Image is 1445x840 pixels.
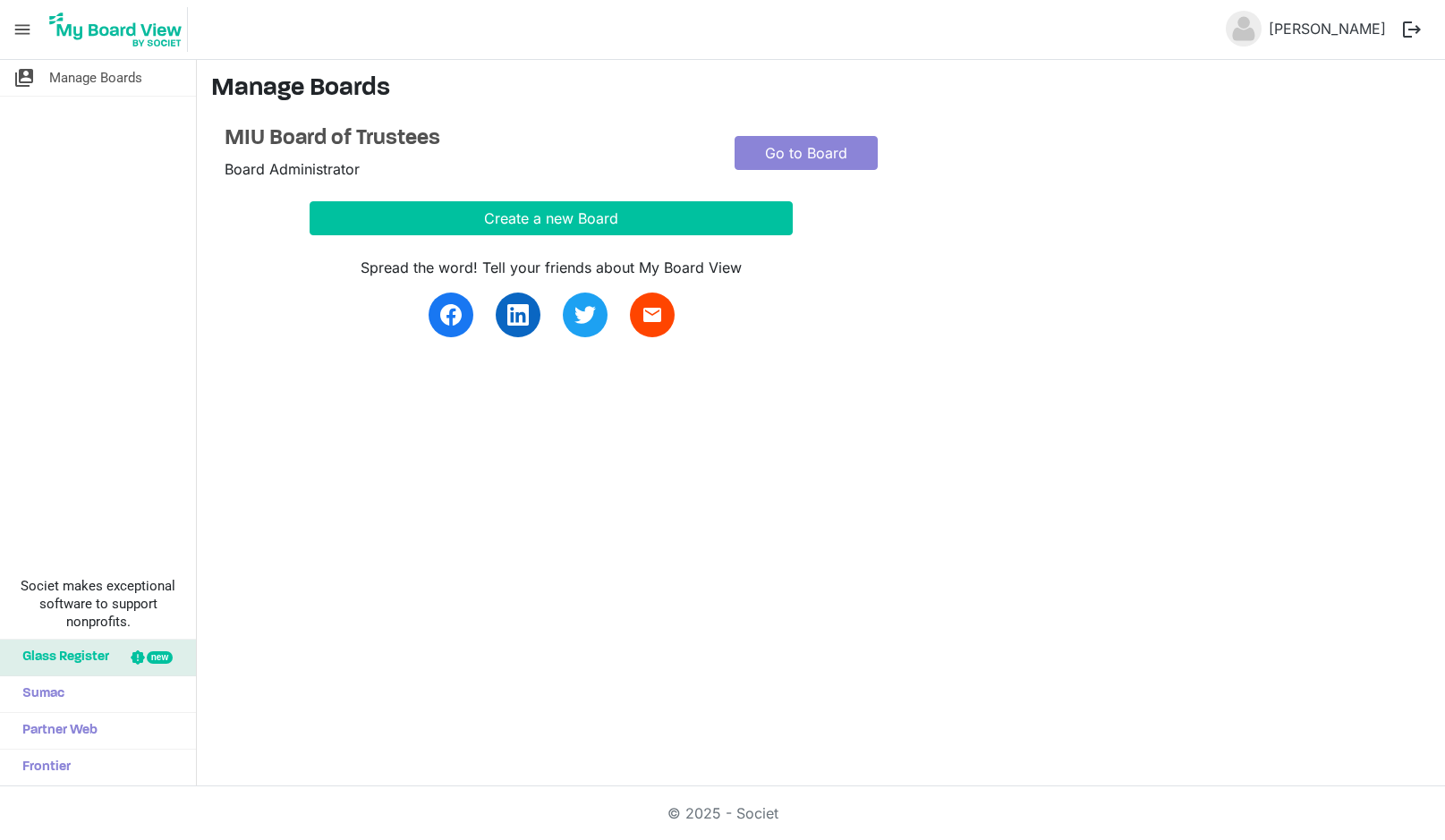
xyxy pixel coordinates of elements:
[211,74,1431,105] h3: Manage Boards
[310,201,793,235] button: Create a new Board
[574,304,596,326] img: twitter.svg
[13,676,64,712] span: Sumac
[13,60,35,96] span: switch_account
[1262,11,1393,47] a: [PERSON_NAME]
[735,136,878,170] a: Go to Board
[49,60,142,96] span: Manage Boards
[667,804,778,822] a: © 2025 - Societ
[13,750,71,785] span: Frontier
[1393,11,1431,48] button: logout
[507,304,529,326] img: linkedin.svg
[5,13,39,47] span: menu
[630,293,675,337] a: email
[44,7,195,52] a: My Board View Logo
[310,257,793,278] div: Spread the word! Tell your friends about My Board View
[8,577,188,631] span: Societ makes exceptional software to support nonprofits.
[225,160,360,178] span: Board Administrator
[440,304,462,326] img: facebook.svg
[1226,11,1262,47] img: no-profile-picture.svg
[13,713,98,749] span: Partner Web
[225,126,708,152] a: MIU Board of Trustees
[642,304,663,326] span: email
[44,7,188,52] img: My Board View Logo
[147,651,173,664] div: new
[13,640,109,675] span: Glass Register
